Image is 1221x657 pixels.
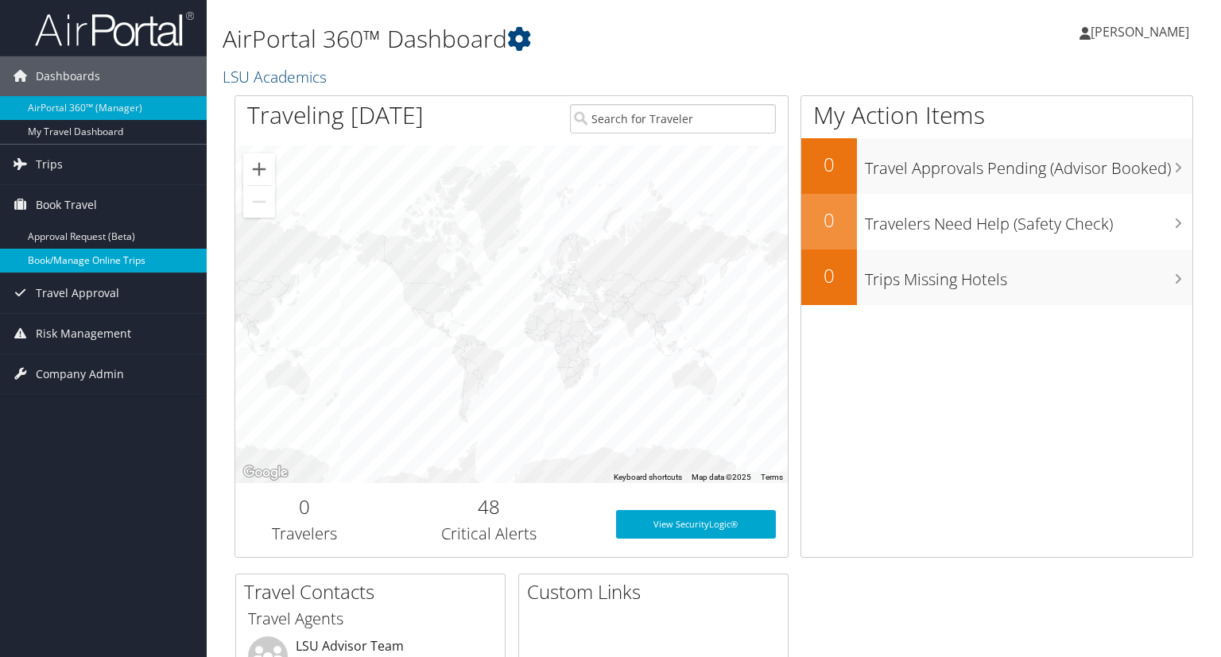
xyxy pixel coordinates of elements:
[248,608,493,630] h3: Travel Agents
[223,66,331,87] a: LSU Academics
[761,473,783,481] a: Terms (opens in new tab)
[247,99,424,132] h1: Traveling [DATE]
[570,104,777,133] input: Search for Traveler
[801,262,857,289] h2: 0
[801,138,1192,194] a: 0Travel Approvals Pending (Advisor Booked)
[865,205,1192,235] h3: Travelers Need Help (Safety Check)
[239,462,292,483] a: Open this area in Google Maps (opens a new window)
[36,354,124,394] span: Company Admin
[36,273,119,313] span: Travel Approval
[865,261,1192,291] h3: Trips Missing Hotels
[865,149,1192,180] h3: Travel Approvals Pending (Advisor Booked)
[243,153,275,185] button: Zoom in
[36,145,63,184] span: Trips
[801,151,857,178] h2: 0
[801,249,1192,305] a: 0Trips Missing Hotels
[36,314,131,354] span: Risk Management
[247,493,362,520] h2: 0
[35,10,194,48] img: airportal-logo.png
[386,493,592,520] h2: 48
[223,22,878,56] h1: AirPortal 360™ Dashboard
[1080,8,1205,56] a: [PERSON_NAME]
[247,523,362,545] h3: Travelers
[801,99,1192,132] h1: My Action Items
[386,523,592,545] h3: Critical Alerts
[239,462,292,483] img: Google
[527,578,788,605] h2: Custom Links
[36,56,100,96] span: Dashboards
[243,186,275,218] button: Zoom out
[244,578,505,605] h2: Travel Contacts
[616,510,777,539] a: View SecurityLogic®
[801,207,857,234] h2: 0
[614,472,682,483] button: Keyboard shortcuts
[36,185,97,225] span: Book Travel
[692,473,751,481] span: Map data ©2025
[801,194,1192,249] a: 0Travelers Need Help (Safety Check)
[1091,23,1189,41] span: [PERSON_NAME]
